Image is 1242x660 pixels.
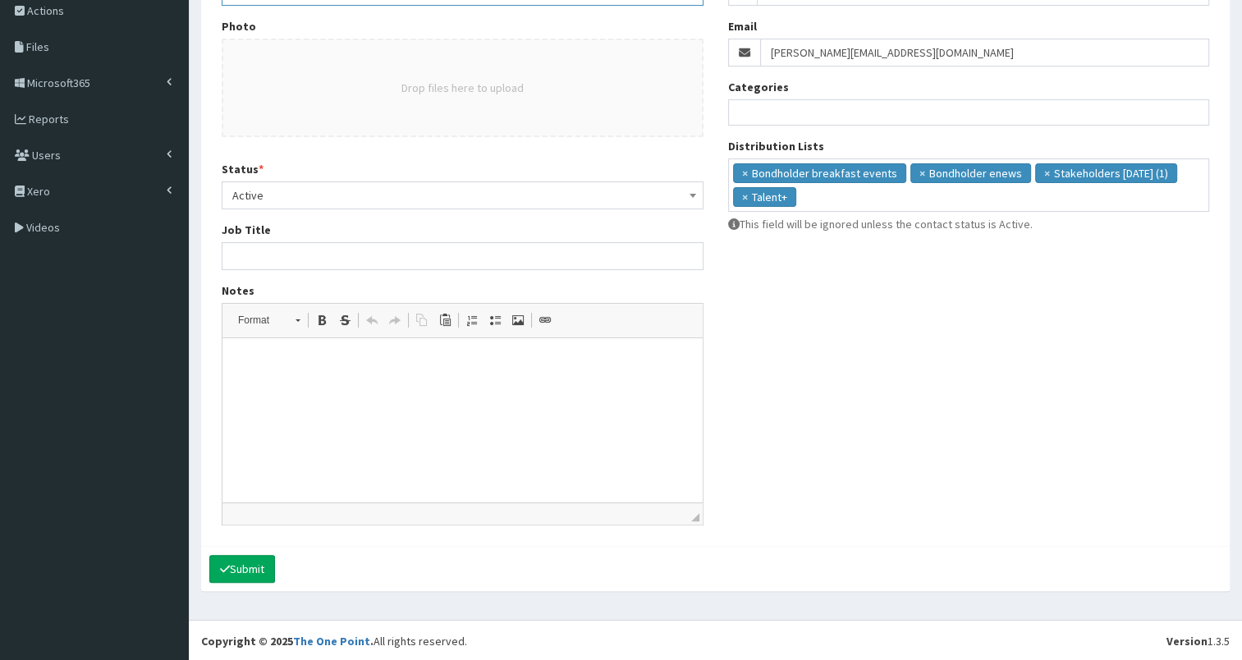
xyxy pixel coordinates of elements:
[1166,634,1208,649] b: Version
[222,222,271,238] label: Job Title
[26,220,60,235] span: Videos
[360,309,383,331] a: Undo (Ctrl+Z)
[733,187,796,207] li: Talent+
[230,309,287,331] span: Format
[919,165,925,181] span: ×
[461,309,484,331] a: Insert/Remove Numbered List
[27,184,50,199] span: Xero
[742,189,748,205] span: ×
[26,39,49,54] span: Files
[433,309,456,331] a: Paste (Ctrl+V)
[484,309,506,331] a: Insert/Remove Bulleted List
[733,163,906,183] li: Bondholder breakfast events
[1035,163,1177,183] li: Stakeholders May 2023 (1)
[1166,633,1230,649] div: 1.3.5
[691,513,699,521] span: Drag to resize
[232,184,693,207] span: Active
[32,148,61,163] span: Users
[333,309,356,331] a: Strike Through
[201,634,374,649] strong: Copyright © 2025 .
[29,112,69,126] span: Reports
[728,216,1210,232] p: This field will be ignored unless the contact status is Active.
[222,181,703,209] span: Active
[742,165,748,181] span: ×
[383,309,406,331] a: Redo (Ctrl+Y)
[728,79,789,95] label: Categories
[534,309,557,331] a: Link (Ctrl+L)
[222,161,264,177] label: Status
[27,3,64,18] span: Actions
[728,18,757,34] label: Email
[401,80,524,96] button: Drop files here to upload
[310,309,333,331] a: Bold (Ctrl+B)
[27,76,90,90] span: Microsoft365
[410,309,433,331] a: Copy (Ctrl+C)
[910,163,1031,183] li: Bondholder enews
[293,634,370,649] a: The One Point
[222,18,256,34] label: Photo
[209,555,275,583] button: Submit
[222,282,254,299] label: Notes
[728,138,824,154] label: Distribution Lists
[506,309,529,331] a: Image
[1044,165,1050,181] span: ×
[222,338,703,502] iframe: Rich Text Editor, notes
[229,309,309,332] a: Format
